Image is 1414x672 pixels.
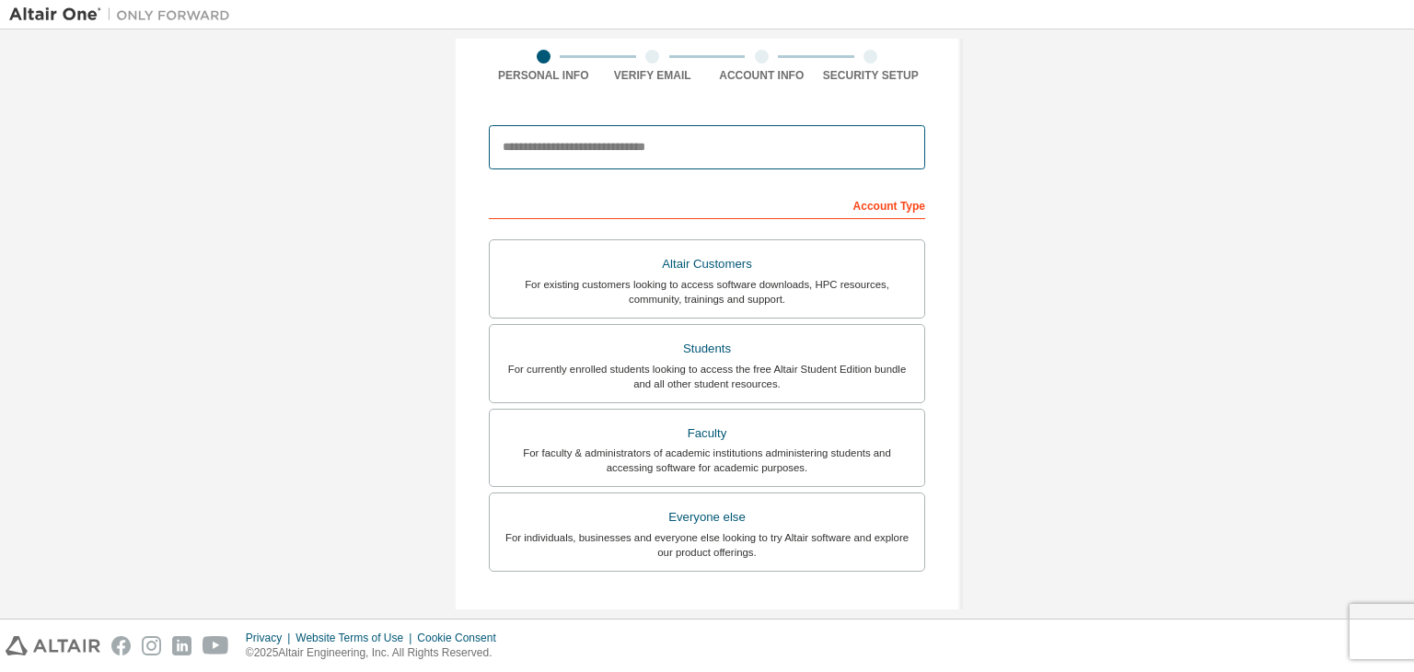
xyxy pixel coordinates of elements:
div: For faculty & administrators of academic institutions administering students and accessing softwa... [501,446,913,475]
div: Personal Info [489,68,598,83]
div: Privacy [246,631,296,645]
img: youtube.svg [203,636,229,655]
img: altair_logo.svg [6,636,100,655]
img: facebook.svg [111,636,131,655]
div: Your Profile [489,599,925,629]
div: Account Info [707,68,817,83]
div: Faculty [501,421,913,446]
div: Everyone else [501,504,913,530]
div: For individuals, businesses and everyone else looking to try Altair software and explore our prod... [501,530,913,560]
div: For currently enrolled students looking to access the free Altair Student Edition bundle and all ... [501,362,913,391]
img: linkedin.svg [172,636,191,655]
img: Altair One [9,6,239,24]
div: Altair Customers [501,251,913,277]
div: Cookie Consent [417,631,506,645]
div: Account Type [489,190,925,219]
div: Security Setup [817,68,926,83]
p: © 2025 Altair Engineering, Inc. All Rights Reserved. [246,645,507,661]
div: For existing customers looking to access software downloads, HPC resources, community, trainings ... [501,277,913,307]
img: instagram.svg [142,636,161,655]
div: Students [501,336,913,362]
div: Website Terms of Use [296,631,417,645]
div: Verify Email [598,68,708,83]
